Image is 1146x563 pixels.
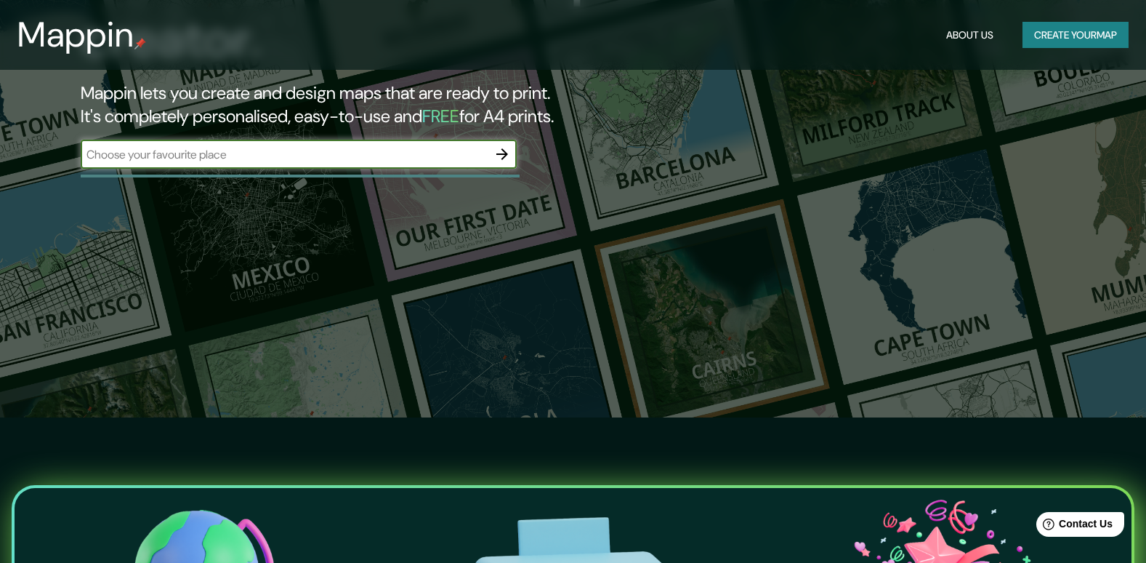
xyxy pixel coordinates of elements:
[1017,506,1130,547] iframe: Help widget launcher
[134,38,146,49] img: mappin-pin
[81,81,654,128] h2: Mappin lets you create and design maps that are ready to print. It's completely personalised, eas...
[422,105,459,127] h5: FREE
[940,22,999,49] button: About Us
[17,15,134,55] h3: Mappin
[81,146,488,163] input: Choose your favourite place
[1022,22,1129,49] button: Create yourmap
